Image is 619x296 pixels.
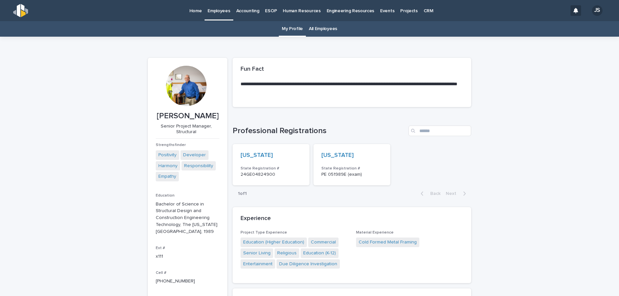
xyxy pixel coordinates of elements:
[183,152,206,159] a: Developer
[321,166,382,171] h3: State Registration #
[156,254,163,259] a: x111
[241,231,287,235] span: Project Type Experience
[233,144,309,185] a: [US_STATE] State Registration #24GE04824900
[277,250,297,257] a: Religious
[408,126,471,136] input: Search
[311,239,336,246] a: Commercial
[158,163,178,169] a: Harmony
[241,215,271,222] h2: Experience
[321,152,354,159] a: [US_STATE]
[158,152,177,159] a: Positivity
[446,191,460,196] span: Next
[282,21,303,37] a: My Profile
[156,143,186,147] span: Strengthsfinder
[359,239,417,246] a: Cold Formed Metal Framing
[156,271,166,275] span: Cell #
[279,261,337,268] a: Due Diligence Investigation
[241,66,264,73] h2: Fun Fact
[156,246,165,250] span: Ext #
[426,191,440,196] span: Back
[309,21,337,37] a: All Employees
[233,126,406,136] h1: Professional Registrations
[13,4,28,17] img: s5b5MGTdWwFoU4EDV7nw
[156,279,195,283] a: [PHONE_NUMBER]
[356,231,394,235] span: Material Experience
[415,191,443,197] button: Back
[233,186,252,202] p: 1 of 1
[243,261,273,268] a: Entertainment
[243,239,304,246] a: Education (Higher Education)
[156,111,219,121] p: [PERSON_NAME]
[592,5,603,16] div: JS
[243,250,271,257] a: Senior Living
[184,163,213,169] a: Responsibility
[156,201,219,235] p: Bachelor of Science in Structural Design and Construction Engineering Technology, The [US_STATE][...
[321,172,382,177] p: PE 051989E (exam)
[443,191,471,197] button: Next
[241,152,273,159] a: [US_STATE]
[313,144,390,185] a: [US_STATE] State Registration #PE 051989E (exam)
[156,194,175,198] span: Education
[241,172,302,177] p: 24GE04824900
[303,250,336,257] a: Education (K-12)
[156,124,217,135] p: Senior Project Manager, Structural
[158,173,176,180] a: Empathy
[241,166,302,171] h3: State Registration #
